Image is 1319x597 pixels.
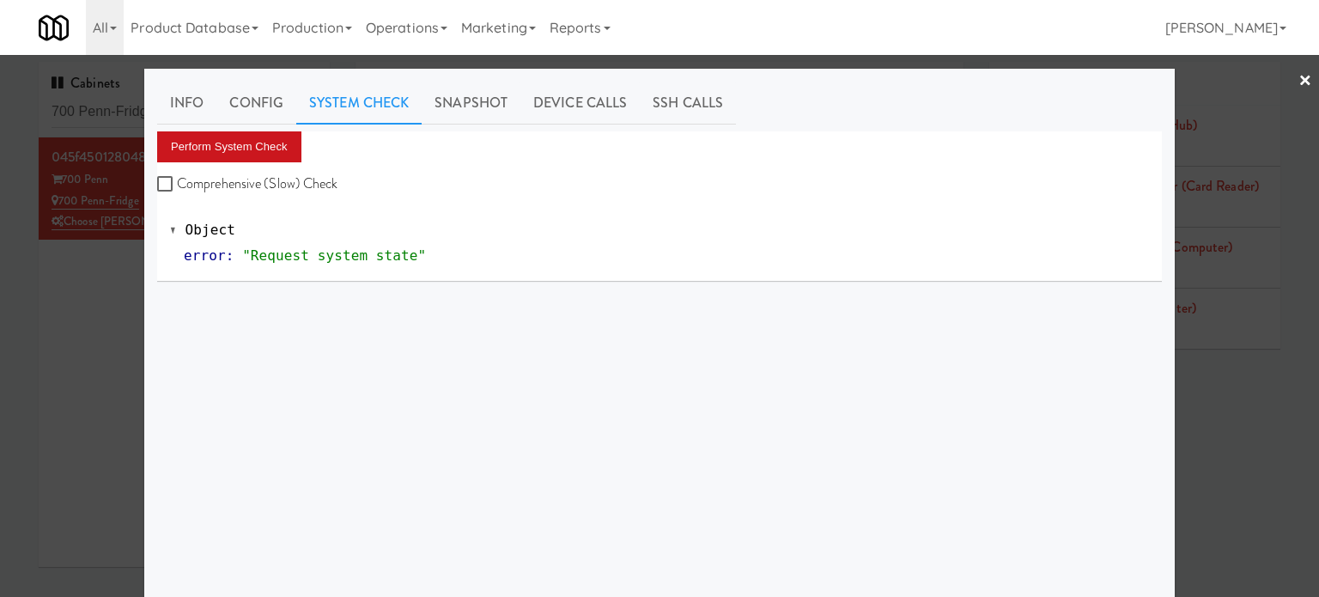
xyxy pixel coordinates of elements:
a: Device Calls [520,82,640,125]
a: Info [157,82,216,125]
a: System Check [296,82,422,125]
span: "Request system state" [242,247,426,264]
a: Config [216,82,296,125]
a: × [1298,55,1312,108]
label: Comprehensive (Slow) Check [157,171,338,197]
button: Perform System Check [157,131,301,162]
span: error [184,247,226,264]
img: Micromart [39,13,69,43]
span: : [226,247,234,264]
a: Snapshot [422,82,520,125]
a: SSH Calls [640,82,736,125]
span: Object [185,222,235,238]
input: Comprehensive (Slow) Check [157,178,177,192]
